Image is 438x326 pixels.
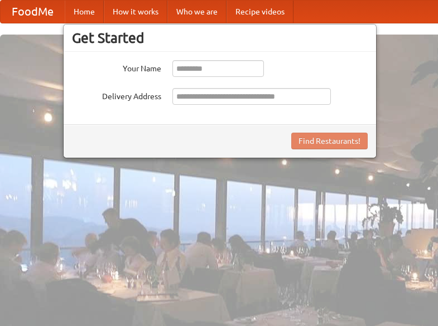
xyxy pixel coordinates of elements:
[227,1,293,23] a: Recipe videos
[72,60,161,74] label: Your Name
[72,88,161,102] label: Delivery Address
[291,133,368,149] button: Find Restaurants!
[1,1,65,23] a: FoodMe
[65,1,104,23] a: Home
[104,1,167,23] a: How it works
[167,1,227,23] a: Who we are
[72,30,368,46] h3: Get Started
